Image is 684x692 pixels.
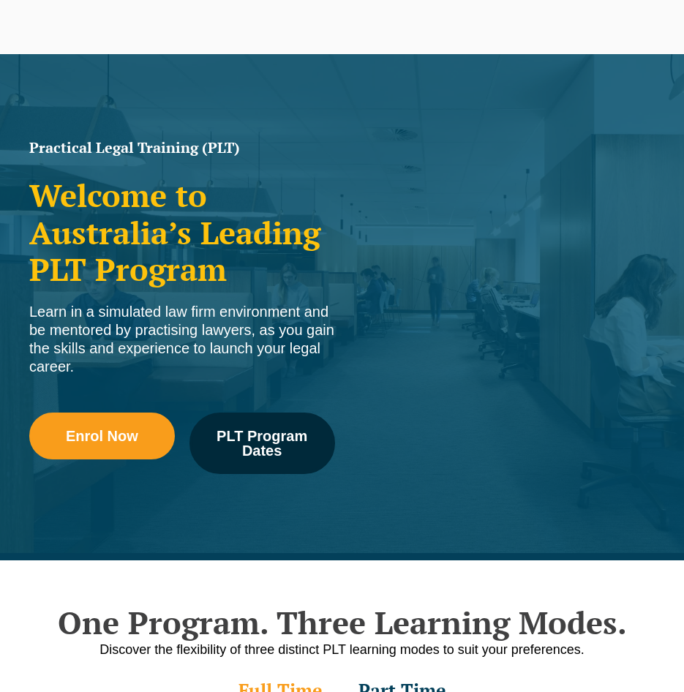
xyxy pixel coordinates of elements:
div: Learn in a simulated law firm environment and be mentored by practising lawyers, as you gain the ... [29,303,335,376]
span: PLT Program Dates [200,429,325,458]
h2: Welcome to Australia’s Leading PLT Program [29,177,335,287]
a: PLT Program Dates [189,413,335,474]
span: Enrol Now [66,429,138,443]
h1: Practical Legal Training (PLT) [29,140,335,155]
a: Enrol Now [29,413,175,459]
